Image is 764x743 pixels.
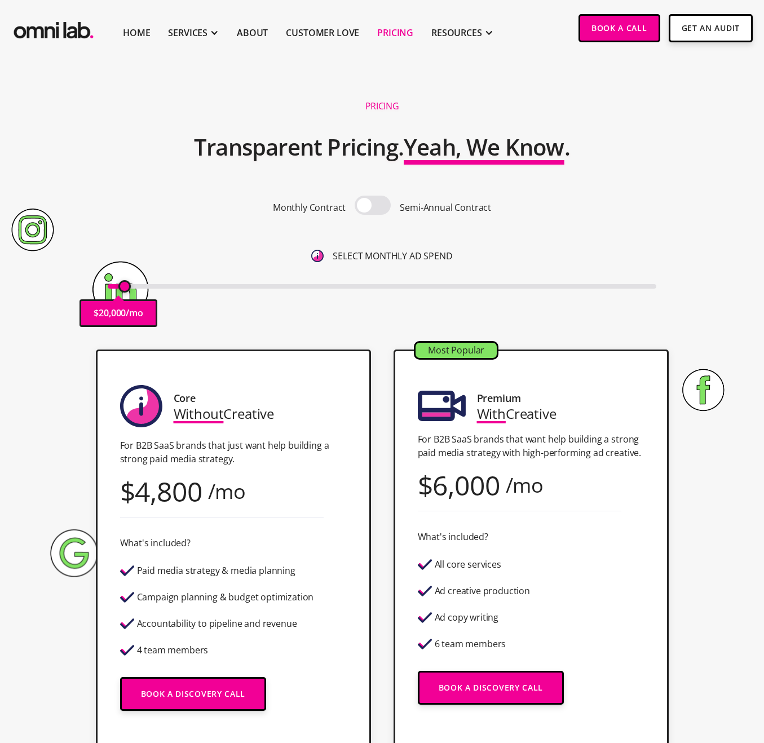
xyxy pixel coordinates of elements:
div: Ad copy writing [435,613,499,622]
img: Omni Lab: B2B SaaS Demand Generation Agency [11,14,96,42]
a: About [237,26,268,39]
a: Pricing [377,26,413,39]
div: What's included? [418,529,488,545]
div: Creative [174,406,275,421]
div: Campaign planning & budget optimization [137,592,314,602]
div: $ [120,484,135,499]
div: Paid media strategy & media planning [137,566,295,576]
div: Creative [477,406,557,421]
p: SELECT MONTHLY AD SPEND [333,249,452,264]
a: Get An Audit [669,14,753,42]
div: $ [418,477,433,493]
span: With [477,404,506,423]
h1: Pricing [365,100,399,112]
div: /mo [506,477,544,493]
div: 6,000 [432,477,500,493]
div: SERVICES [168,26,207,39]
div: Ad creative production [435,586,530,596]
p: /mo [126,306,143,321]
p: For B2B SaaS brands that just want help building a strong paid media strategy. [120,439,347,466]
a: Customer Love [286,26,359,39]
div: What's included? [120,536,191,551]
div: 6 team members [435,639,506,649]
a: Book a Call [578,14,660,42]
a: Home [123,26,150,39]
a: Book a Discovery Call [120,677,267,711]
p: Semi-Annual Contract [400,200,491,215]
div: /mo [208,484,246,499]
p: $ [94,306,99,321]
div: Accountability to pipeline and revenue [137,619,297,629]
p: Monthly Contract [273,200,346,215]
h2: Transparent Pricing. . [194,127,570,167]
div: 4 team members [137,645,209,655]
div: Most Popular [416,343,497,358]
div: Premium [477,391,521,406]
a: home [11,14,96,42]
iframe: Chat Widget [561,612,764,743]
div: RESOURCES [431,26,482,39]
img: 6410812402e99d19b372aa32_omni-nav-info.svg [311,250,324,262]
div: Core [174,391,196,406]
span: Yeah, We Know [404,131,564,162]
span: Without [174,404,224,423]
p: 20,000 [99,306,126,321]
div: All core services [435,560,501,569]
div: 4,800 [135,484,202,499]
a: Book a Discovery Call [418,671,564,705]
p: For B2B SaaS brands that want help building a strong paid media strategy with high-performing ad ... [418,432,644,459]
